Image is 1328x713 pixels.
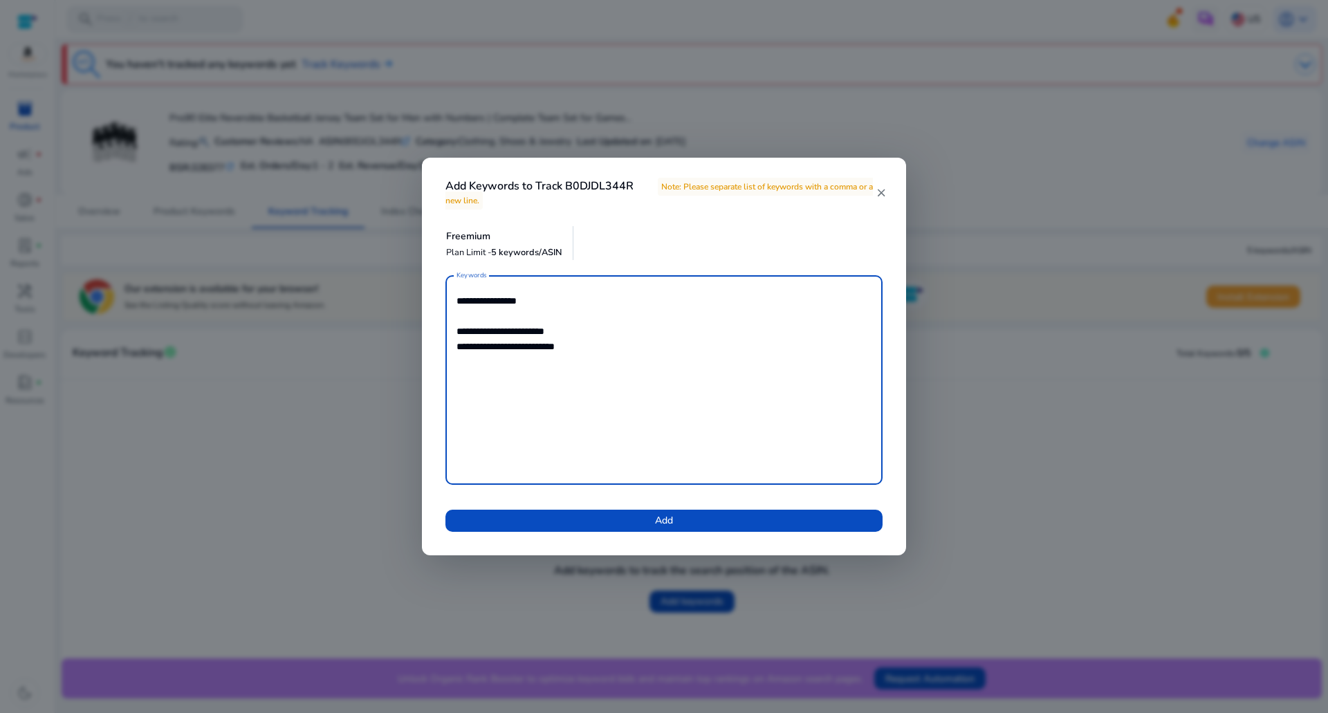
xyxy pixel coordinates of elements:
[446,231,562,243] h5: Freemium
[456,270,487,280] mat-label: Keywords
[445,180,875,206] h4: Add Keywords to Track B0DJDL344R
[655,513,673,528] span: Add
[875,187,887,199] mat-icon: close
[446,246,562,259] p: Plan Limit -
[445,510,883,532] button: Add
[491,246,562,259] span: 5 keywords/ASIN
[445,178,873,209] span: Note: Please separate list of keywords with a comma or a new line.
